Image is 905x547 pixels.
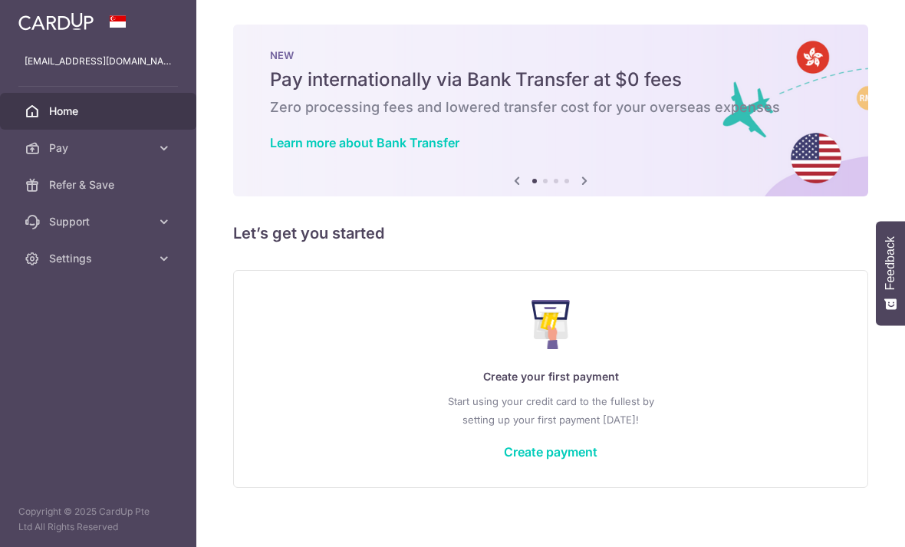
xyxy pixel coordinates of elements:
[876,221,905,325] button: Feedback - Show survey
[18,12,94,31] img: CardUp
[270,98,831,117] h6: Zero processing fees and lowered transfer cost for your overseas expenses
[265,367,837,386] p: Create your first payment
[265,392,837,429] p: Start using your credit card to the fullest by setting up your first payment [DATE]!
[233,221,868,245] h5: Let’s get you started
[806,501,890,539] iframe: Opens a widget where you can find more information
[49,214,150,229] span: Support
[504,444,597,460] a: Create payment
[49,251,150,266] span: Settings
[49,177,150,193] span: Refer & Save
[270,49,831,61] p: NEW
[49,140,150,156] span: Pay
[49,104,150,119] span: Home
[270,135,459,150] a: Learn more about Bank Transfer
[233,25,868,196] img: Bank transfer banner
[25,54,172,69] p: [EMAIL_ADDRESS][DOMAIN_NAME]
[531,300,571,349] img: Make Payment
[270,68,831,92] h5: Pay internationally via Bank Transfer at $0 fees
[884,236,897,290] span: Feedback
